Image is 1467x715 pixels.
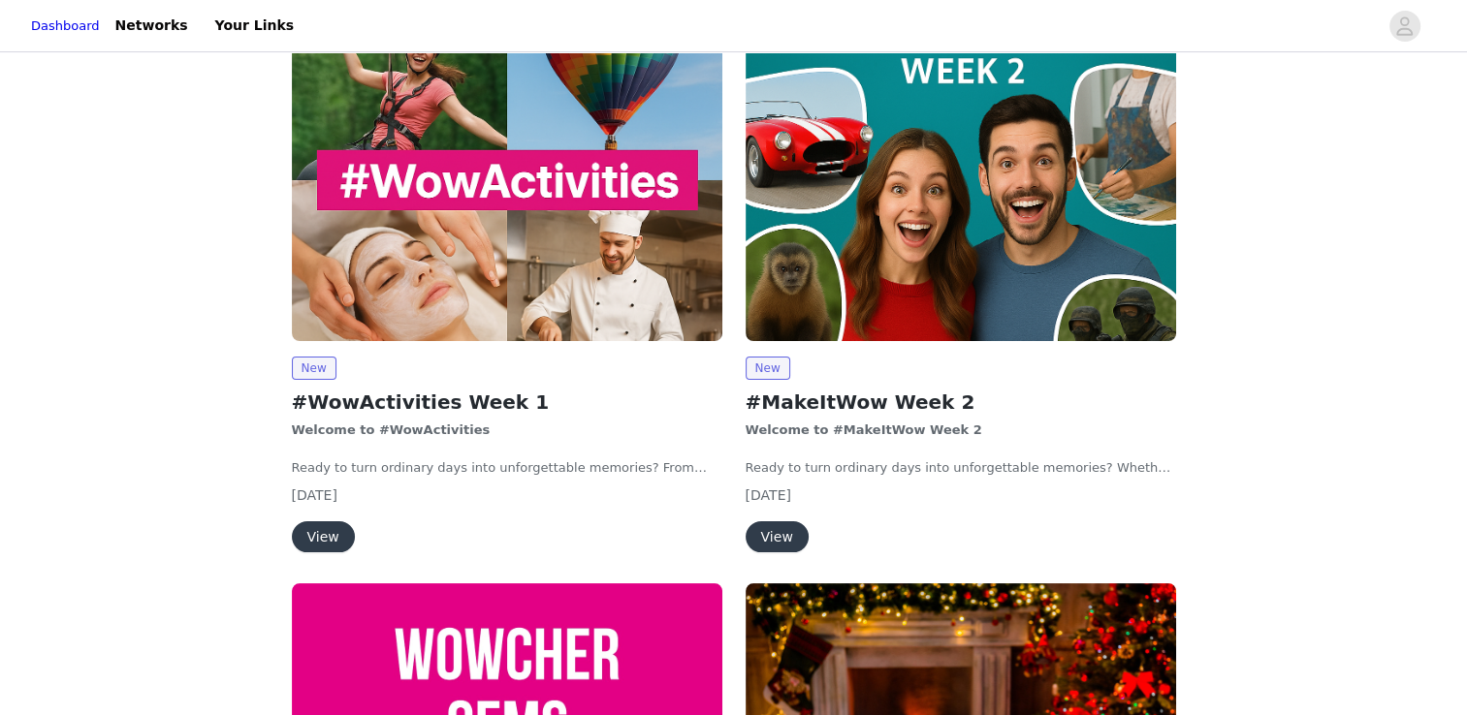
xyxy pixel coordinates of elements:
img: wowcher.co.uk [746,18,1176,341]
a: Your Links [204,4,306,47]
a: Dashboard [31,16,100,36]
img: wowcher.co.uk [292,18,722,341]
span: New [746,357,790,380]
button: View [746,521,809,552]
div: avatar [1395,11,1414,42]
p: Ready to turn ordinary days into unforgettable memories? From heart-pumping adventures to relaxin... [292,458,722,478]
p: Ready to turn ordinary days into unforgettable memories? Whether you’re chasing thrills, enjoying... [746,458,1176,478]
span: [DATE] [292,487,337,503]
a: View [292,530,355,544]
span: [DATE] [746,487,791,503]
strong: Welcome to #WowActivities [292,422,491,437]
strong: Welcome to #MakeItWow Week 2 [746,422,982,437]
a: Networks [104,4,200,47]
h2: #MakeItWow Week 2 [746,388,1176,417]
span: New [292,357,336,380]
h2: #WowActivities Week 1 [292,388,722,417]
a: View [746,530,809,544]
button: View [292,521,355,552]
